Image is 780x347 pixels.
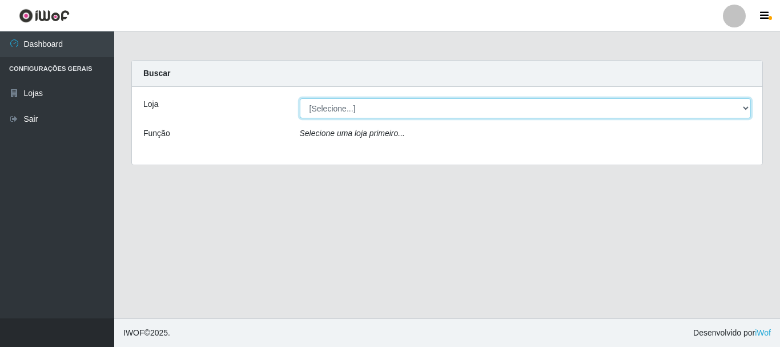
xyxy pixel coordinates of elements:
[19,9,70,23] img: CoreUI Logo
[693,327,771,339] span: Desenvolvido por
[300,129,405,138] i: Selecione uma loja primeiro...
[755,328,771,337] a: iWof
[123,328,144,337] span: IWOF
[143,98,158,110] label: Loja
[123,327,170,339] span: © 2025 .
[143,127,170,139] label: Função
[143,69,170,78] strong: Buscar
